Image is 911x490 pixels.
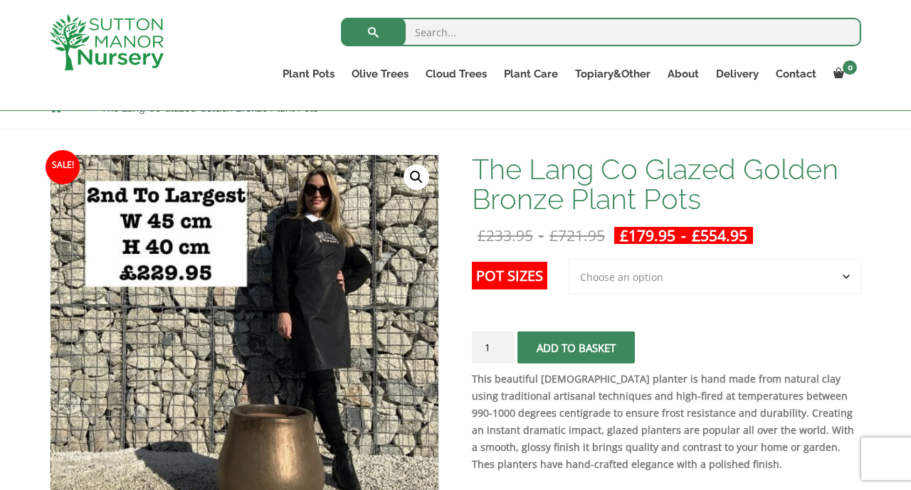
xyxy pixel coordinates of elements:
[549,225,558,245] span: £
[417,64,495,84] a: Cloud Trees
[692,225,747,245] bdi: 554.95
[549,225,605,245] bdi: 721.95
[472,331,515,363] input: Product quantity
[825,64,861,84] a: 0
[341,18,861,46] input: Search...
[495,64,567,84] a: Plant Care
[472,154,861,214] h1: The Lang Co Glazed Golden Bronze Plant Pots
[472,262,547,289] label: Pot Sizes
[567,64,659,84] a: Topiary&Other
[404,164,429,190] a: View full-screen image gallery
[472,372,854,471] strong: This beautiful [DEMOGRAPHIC_DATA] planter is hand made from natural clay using traditional artisa...
[343,64,417,84] a: Olive Trees
[620,225,675,245] bdi: 179.95
[659,64,707,84] a: About
[46,150,80,184] span: Sale!
[843,60,857,75] span: 0
[767,64,825,84] a: Contact
[478,225,486,245] span: £
[478,225,533,245] bdi: 233.95
[620,225,628,245] span: £
[472,227,611,244] del: -
[692,225,700,245] span: £
[707,64,767,84] a: Delivery
[517,331,635,363] button: Add to basket
[50,102,861,113] nav: Breadcrumbs
[50,14,164,70] img: logo
[614,227,753,244] ins: -
[274,64,343,84] a: Plant Pots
